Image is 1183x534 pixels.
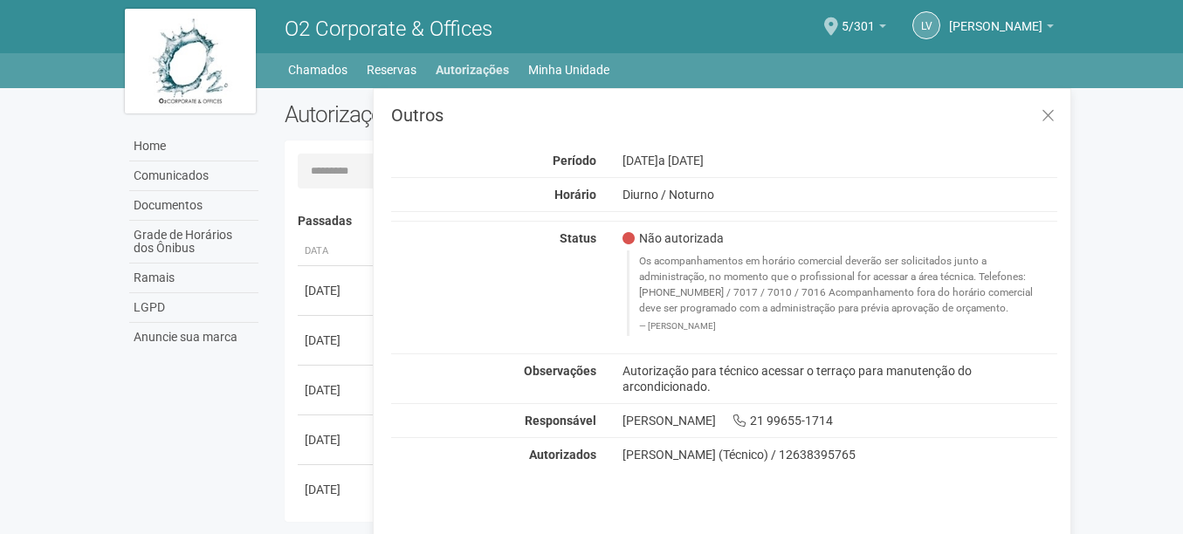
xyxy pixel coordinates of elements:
[391,106,1057,124] h3: Outros
[553,154,596,168] strong: Período
[627,250,1058,335] blockquote: Os acompanhamentos em horário comercial deverão ser solicitados junto a administração, no momento...
[129,221,258,264] a: Grade de Horários dos Ônibus
[842,22,886,36] a: 5/301
[285,101,658,127] h2: Autorizações
[305,381,369,399] div: [DATE]
[305,481,369,498] div: [DATE]
[367,58,416,82] a: Reservas
[609,153,1071,168] div: [DATE]
[129,323,258,352] a: Anuncie sua marca
[622,447,1058,462] div: [PERSON_NAME] (Técnico) / 12638395765
[622,230,724,246] span: Não autorizada
[842,3,875,33] span: 5/301
[609,413,1071,428] div: [PERSON_NAME] 21 99655-1714
[609,187,1071,202] div: Diurno / Noturno
[285,17,492,41] span: O2 Corporate & Offices
[525,414,596,428] strong: Responsável
[639,320,1049,332] footer: [PERSON_NAME]
[129,161,258,191] a: Comunicados
[125,9,256,113] img: logo.jpg
[129,293,258,323] a: LGPD
[305,332,369,349] div: [DATE]
[524,364,596,378] strong: Observações
[560,231,596,245] strong: Status
[305,282,369,299] div: [DATE]
[554,188,596,202] strong: Horário
[298,237,376,266] th: Data
[658,154,704,168] span: a [DATE]
[949,3,1042,33] span: Luis Vasconcelos Porto Fernandes
[129,264,258,293] a: Ramais
[529,448,596,462] strong: Autorizados
[528,58,609,82] a: Minha Unidade
[436,58,509,82] a: Autorizações
[305,431,369,448] div: [DATE]
[912,11,940,39] a: LV
[288,58,347,82] a: Chamados
[129,132,258,161] a: Home
[298,215,1049,228] h4: Passadas
[609,363,1071,394] div: Autorização para técnico acessar o terraço para manutenção do arcondicionado.
[129,191,258,221] a: Documentos
[949,22,1054,36] a: [PERSON_NAME]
